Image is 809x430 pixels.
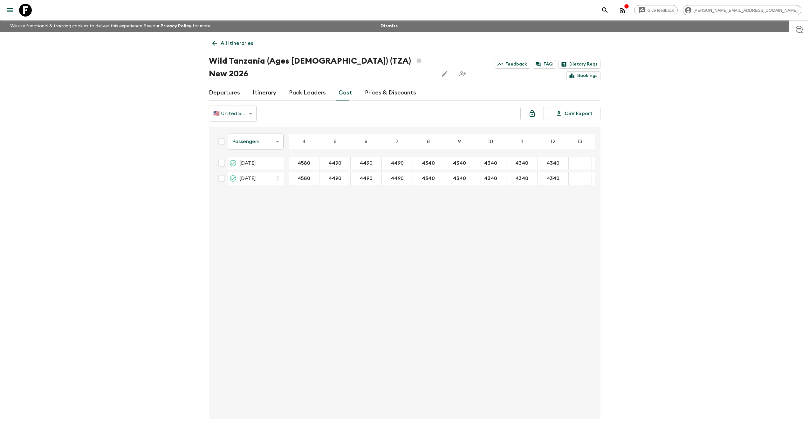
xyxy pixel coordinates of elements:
[396,138,399,145] p: 7
[319,157,351,170] div: 29 Jun 2026; 5
[228,133,284,150] div: Passengers
[559,60,600,69] a: Dietary Reqs
[351,157,382,170] div: 29 Jun 2026; 6
[644,8,677,13] span: Give feedback
[413,172,444,185] div: 30 Aug 2026; 8
[520,138,524,145] p: 11
[508,157,536,170] button: 4340
[592,157,615,170] div: 29 Jun 2026; 14
[438,67,451,80] button: Edit this itinerary
[551,138,555,145] p: 12
[476,172,505,185] button: 4340
[683,5,801,15] div: [PERSON_NAME][EMAIL_ADDRESS][DOMAIN_NAME]
[290,172,318,185] button: 4580
[569,172,592,185] div: 30 Aug 2026; 13
[495,60,530,69] a: Feedback
[569,157,592,170] div: 29 Jun 2026; 13
[351,172,382,185] div: 30 Aug 2026; 6
[215,135,228,148] div: Select all
[538,172,569,185] div: 30 Aug 2026; 12
[578,138,582,145] p: 13
[444,172,475,185] div: 30 Aug 2026; 9
[319,172,351,185] div: 30 Aug 2026; 5
[302,138,306,145] p: 4
[383,157,411,170] button: 4490
[289,85,326,101] a: Pack Leaders
[549,107,600,120] button: CSV Export
[365,85,416,101] a: Prices & Discounts
[352,157,380,170] button: 4490
[413,157,444,170] div: 29 Jun 2026; 8
[599,4,611,17] button: search adventures
[414,157,442,170] button: 4340
[533,60,556,69] a: FAQ
[4,4,17,17] button: menu
[488,138,493,145] p: 10
[458,138,461,145] p: 9
[339,85,352,101] a: Cost
[229,159,237,167] svg: Guaranteed
[445,157,474,170] button: 4340
[290,157,318,170] button: 4580
[508,172,536,185] button: 4340
[239,175,256,182] span: [DATE]
[229,175,237,182] svg: Guaranteed
[427,138,430,145] p: 8
[8,20,214,32] p: We use functional & tracking cookies to deliver this experience. See our for more.
[538,157,569,170] div: 29 Jun 2026; 12
[383,172,411,185] button: 4490
[209,105,257,122] div: 🇺🇸 United States Dollar (USD)
[520,107,544,120] button: Unlock costs
[209,55,433,80] h1: Wild Tanzania (Ages [DEMOGRAPHIC_DATA]) (TZA) New 2026
[379,22,399,31] button: Dismiss
[333,138,337,145] p: 5
[634,5,678,15] a: Give feedback
[289,172,319,185] div: 30 Aug 2026; 4
[414,172,442,185] button: 4340
[382,172,413,185] div: 30 Aug 2026; 7
[456,67,469,80] span: Share this itinerary
[476,157,505,170] button: 4340
[539,157,567,170] button: 4340
[566,71,600,80] a: Bookings
[239,159,256,167] span: [DATE]
[445,172,474,185] button: 4340
[221,39,253,47] p: All itineraries
[592,172,615,185] div: 30 Aug 2026; 14
[444,157,475,170] div: 29 Jun 2026; 9
[209,85,240,101] a: Departures
[506,172,538,185] div: 30 Aug 2026; 11
[475,157,506,170] div: 29 Jun 2026; 10
[365,138,367,145] p: 6
[506,157,538,170] div: 29 Jun 2026; 11
[253,85,276,101] a: Itinerary
[382,157,413,170] div: 29 Jun 2026; 7
[475,172,506,185] div: 30 Aug 2026; 10
[161,24,191,28] a: Privacy Policy
[321,157,349,170] button: 4490
[289,157,319,170] div: 29 Jun 2026; 4
[209,37,257,50] a: All itineraries
[539,172,567,185] button: 4340
[690,8,801,13] span: [PERSON_NAME][EMAIL_ADDRESS][DOMAIN_NAME]
[352,172,380,185] button: 4490
[321,172,349,185] button: 4490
